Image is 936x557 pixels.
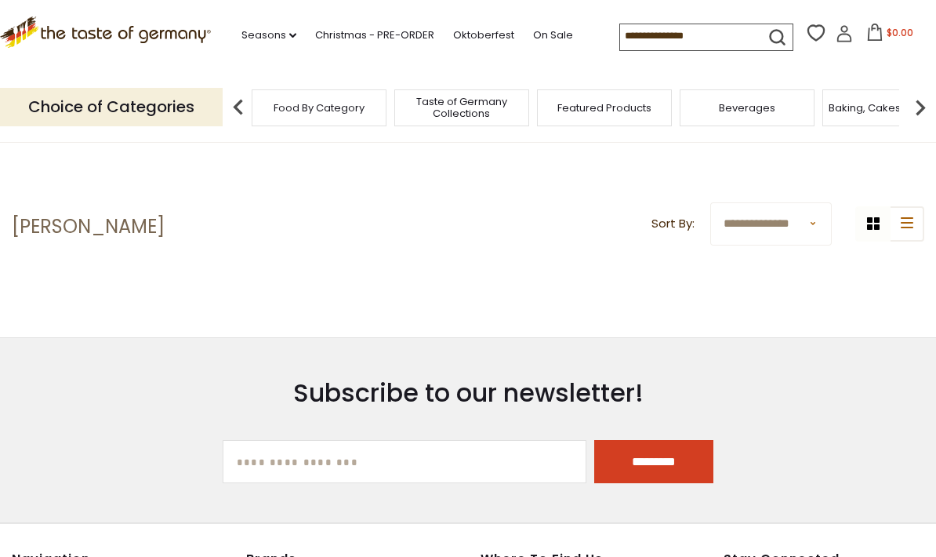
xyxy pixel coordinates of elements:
a: Featured Products [557,102,651,114]
a: Beverages [719,102,775,114]
label: Sort By: [651,214,695,234]
img: previous arrow [223,92,254,123]
a: Food By Category [274,102,365,114]
a: On Sale [533,27,573,44]
img: next arrow [905,92,936,123]
a: Seasons [241,27,296,44]
a: Oktoberfest [453,27,514,44]
button: $0.00 [856,24,923,47]
a: Taste of Germany Collections [399,96,524,119]
a: Christmas - PRE-ORDER [315,27,434,44]
h3: Subscribe to our newsletter! [223,377,714,409]
h1: [PERSON_NAME] [12,215,165,238]
span: $0.00 [887,26,913,39]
